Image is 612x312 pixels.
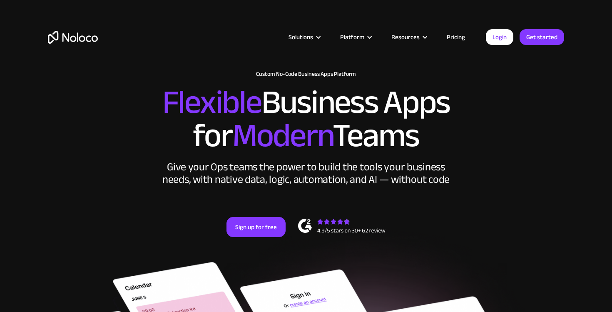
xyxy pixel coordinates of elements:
div: Give your Ops teams the power to build the tools your business needs, with native data, logic, au... [160,161,452,186]
span: Flexible [162,71,261,133]
div: Solutions [289,32,313,42]
span: Modern [232,105,333,167]
div: Resources [381,32,436,42]
a: Login [486,29,513,45]
a: home [48,31,98,44]
a: Sign up for free [226,217,286,237]
h2: Business Apps for Teams [48,86,564,152]
a: Get started [520,29,564,45]
div: Solutions [278,32,330,42]
div: Resources [391,32,420,42]
div: Platform [330,32,381,42]
div: Platform [340,32,364,42]
a: Pricing [436,32,475,42]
